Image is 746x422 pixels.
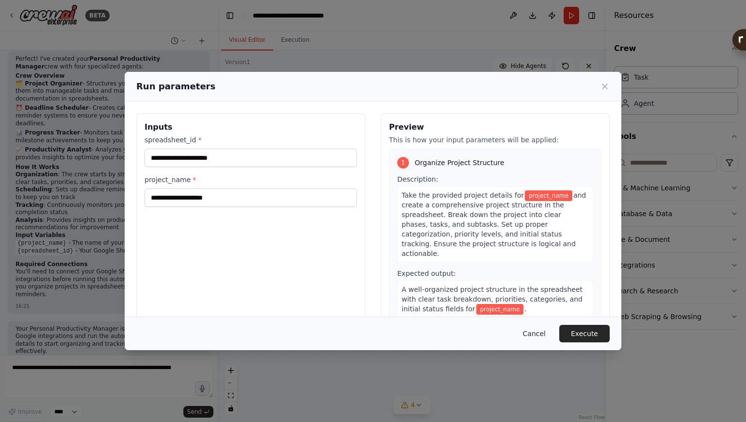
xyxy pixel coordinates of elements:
[145,121,357,133] h3: Inputs
[136,80,215,93] h2: Run parameters
[402,191,586,257] span: and create a comprehensive project structure in the spreadsheet. Break down the project into clea...
[397,175,438,183] span: Description:
[476,304,524,315] span: Variable: project_name
[559,325,610,342] button: Execute
[389,135,601,145] p: This is how your input parameters will be applied:
[525,190,572,201] span: Variable: project_name
[524,305,526,313] span: .
[389,121,601,133] h3: Preview
[515,325,553,342] button: Cancel
[402,191,524,199] span: Take the provided project details for
[402,286,583,313] span: A well-organized project structure in the spreadsheet with clear task breakdown, priorities, cate...
[415,158,504,168] span: Organize Project Structure
[397,270,456,277] span: Expected output:
[397,157,409,169] div: 1
[145,175,357,185] label: project_name
[145,135,357,145] label: spreadsheet_id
